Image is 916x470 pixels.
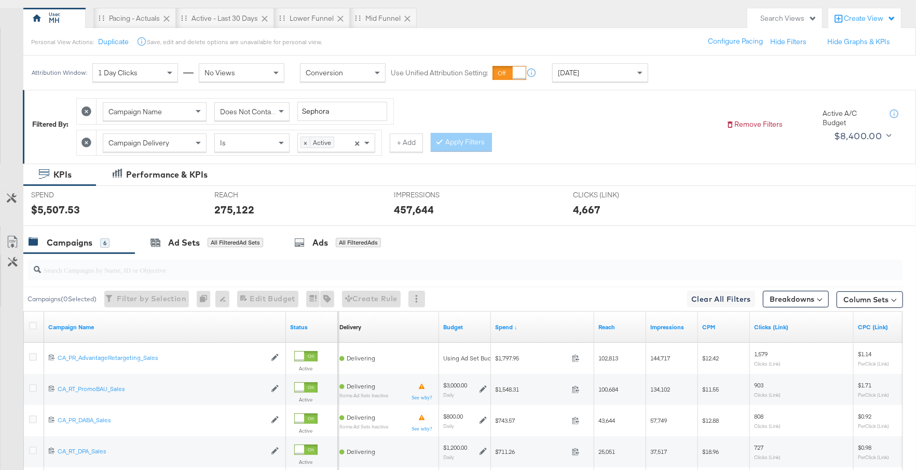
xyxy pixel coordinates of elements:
[391,68,488,78] label: Use Unified Attribution Setting:
[58,385,266,394] a: CA_RT_PromoBAU_Sales
[443,423,454,429] sub: Daily
[754,444,763,451] span: 727
[98,68,138,77] span: 1 Day Clicks
[100,238,110,248] div: 6
[294,396,318,403] label: Active
[573,190,651,200] span: CLICKS (LINK)
[598,354,618,362] span: 102,813
[126,169,208,181] div: Performance & KPIs
[834,128,882,144] div: $8,400.00
[365,14,401,23] div: Mid Funnel
[28,294,97,304] div: Campaigns ( 0 Selected)
[390,133,423,152] button: + Add
[858,381,871,389] span: $1.71
[58,385,266,393] div: CA_RT_PromoBAU_Sales
[181,15,187,21] div: Drag to reorder tab
[650,354,670,362] span: 144,717
[294,459,318,465] label: Active
[844,14,896,24] div: Create View
[830,128,894,144] button: $8,400.00
[58,354,266,362] div: CA_PR_AdvantageRetargeting_Sales
[443,323,487,331] a: The maximum amount you're willing to spend on your ads, on average each day or over the lifetime ...
[98,37,129,47] button: Duplicate
[353,134,362,152] span: Clear all
[58,447,266,455] div: CA_RT_DPA_Sales
[443,381,467,390] div: $3,000.00
[31,190,109,200] span: SPEND
[347,413,375,421] span: Delivering
[41,256,824,276] input: Search Campaigns by Name, ID or Objective
[336,238,381,247] div: All Filtered Ads
[339,393,388,398] sub: Some Ad Sets Inactive
[754,323,850,331] a: The number of clicks on links appearing on your ad or Page that direct people to your sites off F...
[214,202,254,217] div: 275,122
[858,392,889,398] sub: Per Click (Link)
[355,15,361,21] div: Drag to reorder tab
[858,454,889,460] sub: Per Click (Link)
[290,323,334,331] a: Shows the current state of your Ad Campaign.
[306,68,343,77] span: Conversion
[495,417,568,424] span: $743.57
[701,32,770,51] button: Configure Pacing
[650,385,670,393] span: 134,102
[49,16,60,25] div: MH
[754,423,781,429] sub: Clicks (Link)
[220,107,277,116] span: Does Not Contain
[294,427,318,434] label: Active
[108,107,162,116] span: Campaign Name
[598,323,642,331] a: The number of people your ad was served to.
[858,360,889,367] sub: Per Click (Link)
[598,385,618,393] span: 100,684
[310,137,334,147] span: Active
[443,354,501,362] div: Using Ad Set Budget
[598,417,615,424] span: 43,644
[760,14,817,23] div: Search Views
[58,416,266,424] div: CA_PR_DABA_Sales
[650,417,667,424] span: 57,749
[339,424,388,429] sub: Some Ad Sets Inactive
[598,448,615,455] span: 25,051
[394,202,434,217] div: 457,644
[823,109,880,128] div: Active A/C Budget
[702,323,746,331] a: The average cost you've paid to have 1,000 impressions of your ad.
[770,37,806,47] button: Hide Filters
[443,454,454,460] sub: Daily
[394,190,472,200] span: IMPRESSIONS
[650,448,667,455] span: 37,517
[108,138,169,147] span: Campaign Delivery
[443,392,454,398] sub: Daily
[754,350,768,358] span: 1,579
[214,190,292,200] span: REACH
[204,68,235,77] span: No Views
[837,291,903,308] button: Column Sets
[687,291,755,307] button: Clear All Filters
[754,360,781,367] sub: Clicks (Link)
[58,416,266,425] a: CA_PR_DABA_Sales
[297,102,387,121] input: Enter a search term
[726,119,783,129] button: Remove Filters
[763,291,829,307] button: Breakdowns
[754,412,763,420] span: 808
[58,447,266,456] a: CA_RT_DPA_Sales
[47,237,92,249] div: Campaigns
[495,448,568,455] span: $711.26
[347,382,375,390] span: Delivering
[702,385,719,393] span: $11.55
[339,323,361,331] a: Reflects the ability of your Ad Campaign to achieve delivery based on ad states, schedule and bud...
[347,354,375,362] span: Delivering
[443,412,463,421] div: $800.00
[312,237,328,249] div: Ads
[754,392,781,398] sub: Clicks (Link)
[208,238,263,247] div: All Filtered Ad Sets
[109,14,160,23] div: Pacing - Actuals
[168,237,200,249] div: Ad Sets
[279,15,285,21] div: Drag to reorder tab
[858,444,871,451] span: $0.98
[650,323,694,331] a: The number of times your ad was served. On mobile apps an ad is counted as served the first time ...
[192,14,258,23] div: Active - Last 30 Days
[702,417,719,424] span: $12.88
[858,412,871,420] span: $0.92
[32,119,69,129] div: Filtered By:
[858,423,889,429] sub: Per Click (Link)
[573,202,600,217] div: 4,667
